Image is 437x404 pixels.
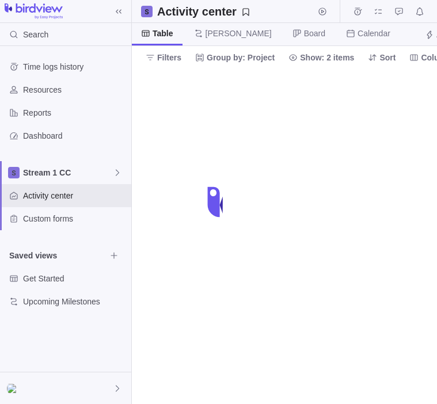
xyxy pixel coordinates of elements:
span: Activity center [23,190,127,201]
span: Time logs history [23,61,127,73]
span: Notifications [412,3,428,20]
a: Approval requests [391,9,407,18]
span: Time logs [349,3,366,20]
span: Start timer [314,3,330,20]
h2: Activity center [157,3,237,20]
span: Approval requests [391,3,407,20]
span: Custom forms [23,213,127,224]
span: Upcoming Milestones [23,296,127,307]
span: Sort [379,52,396,63]
span: Filters [157,52,181,63]
img: logo [5,3,63,20]
a: Notifications [412,9,428,18]
span: Board [304,28,325,39]
img: Show [7,384,21,393]
span: Save your current layout and filters as a View [153,3,255,20]
div: loading [196,179,242,225]
a: Time logs [349,9,366,18]
span: Sort [363,49,400,66]
div: James Murray [7,382,21,395]
span: Browse views [106,247,122,264]
span: Filters [141,49,186,66]
span: Group by: Project [191,49,279,66]
span: Saved views [9,250,106,261]
span: Show: 2 items [300,52,354,63]
span: Table [153,28,173,39]
span: Reports [23,107,127,119]
span: Get Started [23,273,127,284]
a: My assignments [370,9,386,18]
span: Calendar [358,28,390,39]
span: Dashboard [23,130,127,142]
span: Show: 2 items [284,49,359,66]
span: Stream 1 CC [23,167,113,178]
span: Search [23,29,48,40]
span: My assignments [370,3,386,20]
span: [PERSON_NAME] [206,28,272,39]
span: Resources [23,84,127,96]
span: Group by: Project [207,52,275,63]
